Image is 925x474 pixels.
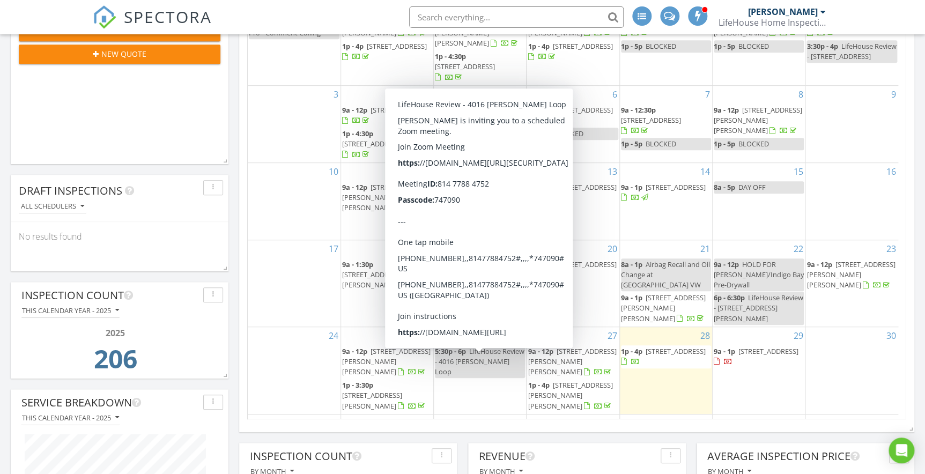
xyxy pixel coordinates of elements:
a: Go to August 9, 2025 [889,86,898,103]
td: Go to September 6, 2025 [805,414,898,449]
a: 9a - 1:30p [STREET_ADDRESS][PERSON_NAME] [342,258,432,292]
td: Go to August 6, 2025 [527,85,619,162]
span: 2025 Mandatory Update Training Webinars [435,260,517,279]
a: 1p - 4p [STREET_ADDRESS] [621,345,711,368]
span: 9a - 12p [342,182,367,192]
a: Go to August 14, 2025 [698,163,712,180]
span: New Quote [101,48,146,60]
a: 1p - 4:30p [STREET_ADDRESS] [342,129,402,159]
a: Go to August 8, 2025 [796,86,805,103]
td: Go to August 11, 2025 [341,162,433,240]
a: 1p - 3:30p [STREET_ADDRESS][PERSON_NAME] [342,380,427,410]
a: Go to September 5, 2025 [796,414,805,432]
span: 8a - 1p [621,260,642,269]
span: 1p - 4:30p [342,129,373,138]
div: Inspection Count [250,448,427,464]
td: Go to September 3, 2025 [527,414,619,449]
a: 9a - 1p [STREET_ADDRESS][PERSON_NAME][PERSON_NAME] [621,293,706,323]
a: 1p - 4:30p [STREET_ADDRESS] [342,128,432,161]
span: [STREET_ADDRESS][PERSON_NAME][PERSON_NAME] [342,346,431,376]
span: SPECTORA [124,5,212,28]
a: 1p - 4p [STREET_ADDRESS][PERSON_NAME][PERSON_NAME] [528,379,618,413]
span: 9a - 12:30p [621,105,656,115]
a: 9a - 12:30p [STREET_ADDRESS] [435,182,495,212]
a: Go to August 25, 2025 [419,327,433,344]
span: 6p - 6:30p [714,293,745,302]
span: Draft Inspections [19,183,122,198]
span: 9a - 12p [714,105,739,115]
span: [STREET_ADDRESS][PERSON_NAME][PERSON_NAME] [714,105,802,135]
span: [STREET_ADDRESS] [367,41,427,51]
div: 2025 [25,327,206,339]
td: Go to August 19, 2025 [434,240,527,327]
div: All schedulers [21,203,84,210]
span: 1p - 4p [342,41,364,51]
a: 9a - 12:30p [STREET_ADDRESS] [621,105,681,135]
a: Go to September 1, 2025 [424,414,433,432]
td: Go to August 25, 2025 [341,327,433,414]
span: 9a - 1p [528,105,549,115]
td: 206 [25,339,206,384]
a: Go to August 26, 2025 [512,327,526,344]
span: [STREET_ADDRESS][PERSON_NAME][PERSON_NAME] [806,260,895,290]
span: [STREET_ADDRESS] [435,192,495,202]
a: Go to August 7, 2025 [703,86,712,103]
span: 1p - 3:30p [342,380,373,390]
a: Go to August 16, 2025 [884,163,898,180]
a: 9a - 12p [STREET_ADDRESS][PERSON_NAME][PERSON_NAME] [528,345,618,379]
span: [STREET_ADDRESS] [556,260,616,269]
a: Go to August 13, 2025 [605,163,619,180]
button: This calendar year - 2025 [21,303,120,318]
span: 10a - 1p [528,260,553,269]
a: 9a - 12p [STREET_ADDRESS][PERSON_NAME][PERSON_NAME] [714,105,802,135]
a: 9a - 12:30p [STREET_ADDRESS] [621,104,711,138]
a: Go to August 30, 2025 [884,327,898,344]
span: [STREET_ADDRESS] [646,182,706,192]
a: Go to August 20, 2025 [605,240,619,257]
span: [STREET_ADDRESS][PERSON_NAME] [342,270,402,290]
a: 1p - 4p [STREET_ADDRESS] [528,41,612,61]
td: Go to August 22, 2025 [712,240,805,327]
td: Go to August 12, 2025 [434,162,527,240]
a: Go to August 19, 2025 [512,240,526,257]
div: Inspection Count [21,287,199,303]
a: 9a - 1p [STREET_ADDRESS] [714,346,798,366]
div: This calendar year - 2025 [22,307,119,314]
span: 9a - 1p [621,293,642,302]
a: Go to August 15, 2025 [791,163,805,180]
a: 9a - 12:30p [STREET_ADDRESS][PERSON_NAME] [435,104,525,138]
td: Go to August 7, 2025 [619,85,712,162]
a: Go to August 31, 2025 [327,414,341,432]
td: Go to August 5, 2025 [434,85,527,162]
span: [STREET_ADDRESS][PERSON_NAME] [714,18,802,38]
div: No results found [11,222,228,251]
span: [STREET_ADDRESS] [646,346,706,356]
a: 1p - 4p [STREET_ADDRESS][PERSON_NAME][PERSON_NAME] [528,380,612,410]
span: LifeHouse Review - [STREET_ADDRESS] [806,41,896,61]
span: BLOCKED [646,41,676,51]
span: 9a - 12p [714,260,739,269]
a: Go to August 6, 2025 [610,86,619,103]
a: Go to August 27, 2025 [605,327,619,344]
a: Go to August 21, 2025 [698,240,712,257]
a: 9a - 12p [STREET_ADDRESS][PERSON_NAME][PERSON_NAME] [528,346,616,376]
a: 9a - 12p [STREET_ADDRESS][PERSON_NAME][PERSON_NAME] [806,260,895,290]
span: LifeHouse/Carolinas Pro - Comment Culling [249,18,337,38]
a: Go to August 10, 2025 [327,163,341,180]
a: 10a - 1p [STREET_ADDRESS] [528,260,616,279]
a: 9a - 12p [STREET_ADDRESS] [528,181,618,204]
a: 1p - 3:30p [STREET_ADDRESS][PERSON_NAME] [342,379,432,413]
span: BLOCKED [646,139,676,149]
span: [STREET_ADDRESS][PERSON_NAME][PERSON_NAME] [621,293,706,323]
td: Go to August 16, 2025 [805,162,898,240]
span: BLOCKED [738,139,769,149]
span: [STREET_ADDRESS][PERSON_NAME][PERSON_NAME] [528,380,612,410]
span: [STREET_ADDRESS] [435,62,495,71]
span: HOLD FOR [PERSON_NAME]/Indigo Bay Pre-Drywall [714,260,804,290]
a: Go to August 29, 2025 [791,327,805,344]
a: Go to August 23, 2025 [884,240,898,257]
span: 1p - 4p [435,216,456,226]
span: 1p - 4p [621,346,642,356]
span: 1p - 4p [528,41,549,51]
span: 9a - 1p [714,346,735,356]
